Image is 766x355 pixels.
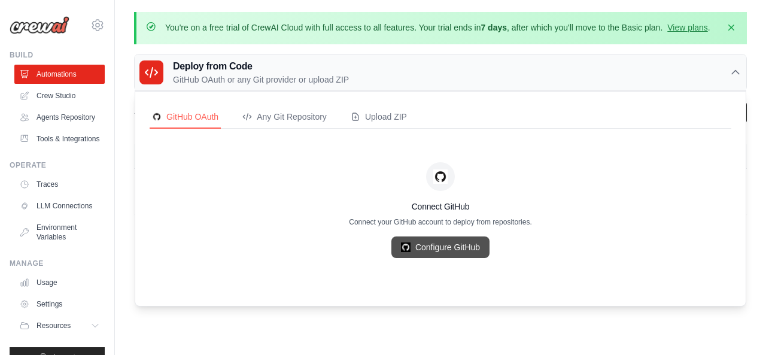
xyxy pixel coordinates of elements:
[14,86,105,105] a: Crew Studio
[152,111,218,123] div: GitHub OAuth
[14,316,105,335] button: Resources
[667,23,707,32] a: View plans
[165,22,710,34] p: You're on a free trial of CrewAI Cloud with full access to all features. Your trial ends in , aft...
[14,129,105,148] a: Tools & Integrations
[240,106,329,129] button: Any Git Repository
[150,106,731,129] nav: Deployment Source
[391,236,490,258] a: Configure GitHub
[14,196,105,216] a: LLM Connections
[14,273,105,292] a: Usage
[173,74,349,86] p: GitHub OAuth or any Git provider or upload ZIP
[242,111,327,123] div: Any Git Repository
[14,295,105,314] a: Settings
[10,50,105,60] div: Build
[150,217,731,227] p: Connect your GitHub account to deploy from repositories.
[150,201,731,213] h4: Connect GitHub
[134,118,400,130] p: Manage and monitor your active crew automations from this dashboard.
[10,259,105,268] div: Manage
[14,175,105,194] a: Traces
[134,101,400,118] h2: Automations Live
[14,218,105,247] a: Environment Variables
[150,106,221,129] button: GitHubGitHub OAuth
[481,23,507,32] strong: 7 days
[351,111,407,123] div: Upload ZIP
[433,169,448,184] img: GitHub
[348,106,409,129] button: Upload ZIP
[14,108,105,127] a: Agents Repository
[134,144,347,169] th: Crew
[14,65,105,84] a: Automations
[152,112,162,122] img: GitHub
[10,160,105,170] div: Operate
[10,16,69,34] img: Logo
[37,321,71,330] span: Resources
[401,242,411,252] img: GitHub
[173,59,349,74] h3: Deploy from Code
